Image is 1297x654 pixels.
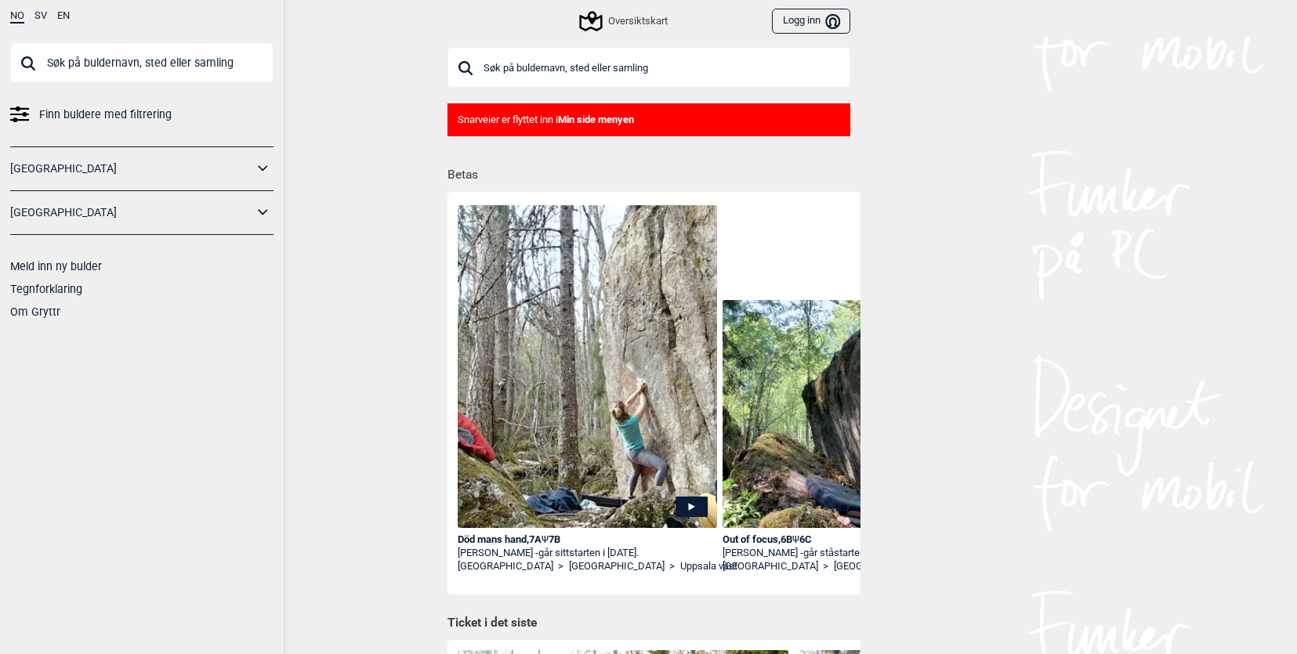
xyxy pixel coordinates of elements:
a: [GEOGRAPHIC_DATA] [834,560,929,573]
b: Min side menyen [558,114,634,125]
a: [GEOGRAPHIC_DATA] [10,157,253,180]
div: Snarveier er flyttet inn i [447,103,850,137]
div: Oversiktskart [581,12,668,31]
span: > [823,560,828,573]
img: Emil pa Out of focus [723,300,983,528]
a: [GEOGRAPHIC_DATA] [723,560,818,573]
button: NO [10,10,24,23]
span: Ψ [542,533,549,545]
div: [PERSON_NAME] - [723,547,983,560]
h1: Betas [447,157,860,184]
span: Finn buldere med filtrering [39,103,172,126]
button: EN [57,10,70,22]
a: Om Gryttr [10,305,60,318]
h1: Ticket i det siste [447,615,850,632]
span: > [558,560,563,573]
a: Finn buldere med filtrering [10,103,274,126]
a: Tegnforklaring [10,283,82,295]
a: Uppsala väst [680,560,737,573]
a: [GEOGRAPHIC_DATA] [458,560,553,573]
span: Ψ [792,533,799,545]
div: [PERSON_NAME] - [458,547,718,560]
span: > [669,560,675,573]
a: [GEOGRAPHIC_DATA] [10,201,253,224]
div: Död mans hand , 7A 7B [458,533,718,547]
img: Cajsa pa Dod mans hand [458,205,718,528]
a: [GEOGRAPHIC_DATA] [569,560,665,573]
a: Meld inn ny bulder [10,260,102,273]
span: går sittstarten i [DATE]. [538,547,639,558]
span: går ståstarten i maj 2024. [803,547,915,558]
button: Logg inn [772,9,850,34]
button: SV [34,10,47,22]
input: Søk på buldernavn, sted eller samling [10,42,274,83]
div: Out of focus , 6B 6C [723,533,983,547]
input: Søk på buldernavn, sted eller samling [447,47,850,88]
